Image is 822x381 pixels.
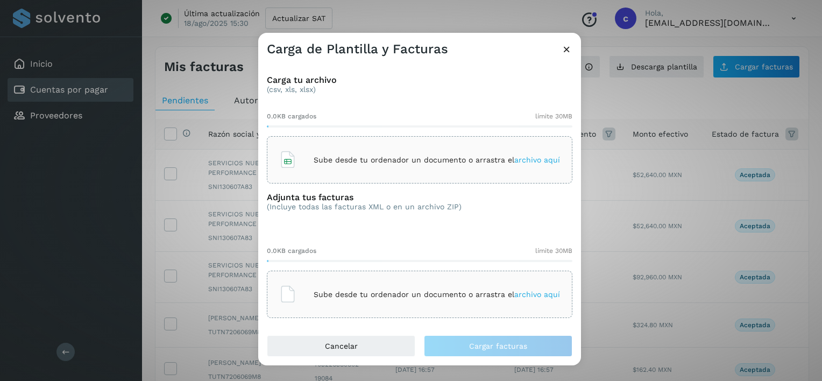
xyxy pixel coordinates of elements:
h3: Carga tu archivo [267,75,572,85]
span: límite 30MB [535,111,572,121]
span: 0.0KB cargados [267,111,316,121]
p: Sube desde tu ordenador un documento o arrastra el [314,156,560,165]
p: Sube desde tu ordenador un documento o arrastra el [314,290,560,299]
h3: Adjunta tus facturas [267,192,462,202]
h3: Carga de Plantilla y Facturas [267,41,448,57]
p: (Incluye todas las facturas XML o en un archivo ZIP) [267,202,462,211]
span: Cargar facturas [469,342,527,350]
span: Cancelar [325,342,358,350]
span: límite 30MB [535,246,572,256]
span: archivo aquí [514,290,560,299]
p: (csv, xls, xlsx) [267,85,572,94]
span: 0.0KB cargados [267,246,316,256]
span: archivo aquí [514,156,560,164]
button: Cargar facturas [424,335,572,357]
button: Cancelar [267,335,415,357]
